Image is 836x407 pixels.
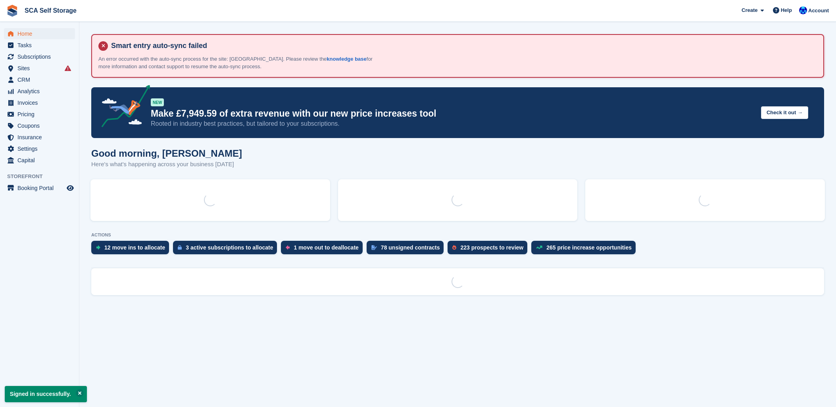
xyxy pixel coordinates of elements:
[151,98,164,106] div: NEW
[4,40,75,51] a: menu
[186,244,273,251] div: 3 active subscriptions to allocate
[4,155,75,166] a: menu
[173,241,281,258] a: 3 active subscriptions to allocate
[4,109,75,120] a: menu
[91,241,173,258] a: 12 move ins to allocate
[151,119,755,128] p: Rooted in industry best practices, but tailored to your subscriptions.
[17,97,65,108] span: Invoices
[294,244,358,251] div: 1 move out to deallocate
[448,241,531,258] a: 223 prospects to review
[17,40,65,51] span: Tasks
[65,65,71,71] i: Smart entry sync failures have occurred
[7,173,79,180] span: Storefront
[808,7,829,15] span: Account
[17,155,65,166] span: Capital
[17,63,65,74] span: Sites
[531,241,640,258] a: 265 price increase opportunities
[17,51,65,62] span: Subscriptions
[21,4,80,17] a: SCA Self Storage
[91,160,242,169] p: Here's what's happening across your business [DATE]
[781,6,792,14] span: Help
[4,63,75,74] a: menu
[546,244,632,251] div: 265 price increase opportunities
[327,56,366,62] a: knowledge base
[65,183,75,193] a: Preview store
[178,245,182,250] img: active_subscription_to_allocate_icon-d502201f5373d7db506a760aba3b589e785aa758c864c3986d89f69b8ff3...
[17,86,65,97] span: Analytics
[4,86,75,97] a: menu
[17,109,65,120] span: Pricing
[4,74,75,85] a: menu
[4,28,75,39] a: menu
[281,241,366,258] a: 1 move out to deallocate
[381,244,440,251] div: 78 unsigned contracts
[371,245,377,250] img: contract_signature_icon-13c848040528278c33f63329250d36e43548de30e8caae1d1a13099fd9432cc5.svg
[4,132,75,143] a: menu
[17,182,65,194] span: Booking Portal
[17,74,65,85] span: CRM
[742,6,757,14] span: Create
[17,28,65,39] span: Home
[4,182,75,194] a: menu
[452,245,456,250] img: prospect-51fa495bee0391a8d652442698ab0144808aea92771e9ea1ae160a38d050c398.svg
[96,245,100,250] img: move_ins_to_allocate_icon-fdf77a2bb77ea45bf5b3d319d69a93e2d87916cf1d5bf7949dd705db3b84f3ca.svg
[4,120,75,131] a: menu
[6,5,18,17] img: stora-icon-8386f47178a22dfd0bd8f6a31ec36ba5ce8667c1dd55bd0f319d3a0aa187defe.svg
[4,97,75,108] a: menu
[17,132,65,143] span: Insurance
[17,120,65,131] span: Coupons
[95,85,150,130] img: price-adjustments-announcement-icon-8257ccfd72463d97f412b2fc003d46551f7dbcb40ab6d574587a9cd5c0d94...
[91,232,824,238] p: ACTIONS
[4,143,75,154] a: menu
[799,6,807,14] img: Kelly Neesham
[104,244,165,251] div: 12 move ins to allocate
[536,246,542,249] img: price_increase_opportunities-93ffe204e8149a01c8c9dc8f82e8f89637d9d84a8eef4429ea346261dce0b2c0.svg
[761,106,808,119] button: Check it out →
[5,386,87,402] p: Signed in successfully.
[460,244,523,251] div: 223 prospects to review
[91,148,242,159] h1: Good morning, [PERSON_NAME]
[151,108,755,119] p: Make £7,949.59 of extra revenue with our new price increases tool
[367,241,448,258] a: 78 unsigned contracts
[98,55,376,71] p: An error occurred with the auto-sync process for the site: [GEOGRAPHIC_DATA]. Please review the f...
[17,143,65,154] span: Settings
[286,245,290,250] img: move_outs_to_deallocate_icon-f764333ba52eb49d3ac5e1228854f67142a1ed5810a6f6cc68b1a99e826820c5.svg
[4,51,75,62] a: menu
[108,41,817,50] h4: Smart entry auto-sync failed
